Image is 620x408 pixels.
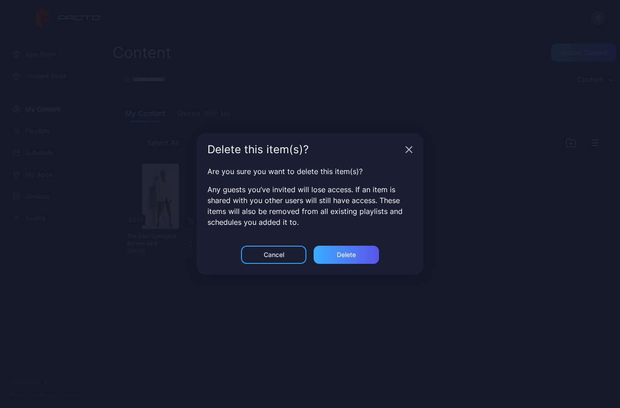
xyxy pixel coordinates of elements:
[264,251,284,258] div: Cancel
[207,184,413,228] p: Any guests you’ve invited will lose access. If an item is shared with you other users will still ...
[314,246,379,264] button: Delete
[241,246,306,264] button: Cancel
[207,166,413,177] p: Are you sure you want to delete this item(s)?
[207,144,402,155] div: Delete this item(s)?
[337,251,356,258] div: Delete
